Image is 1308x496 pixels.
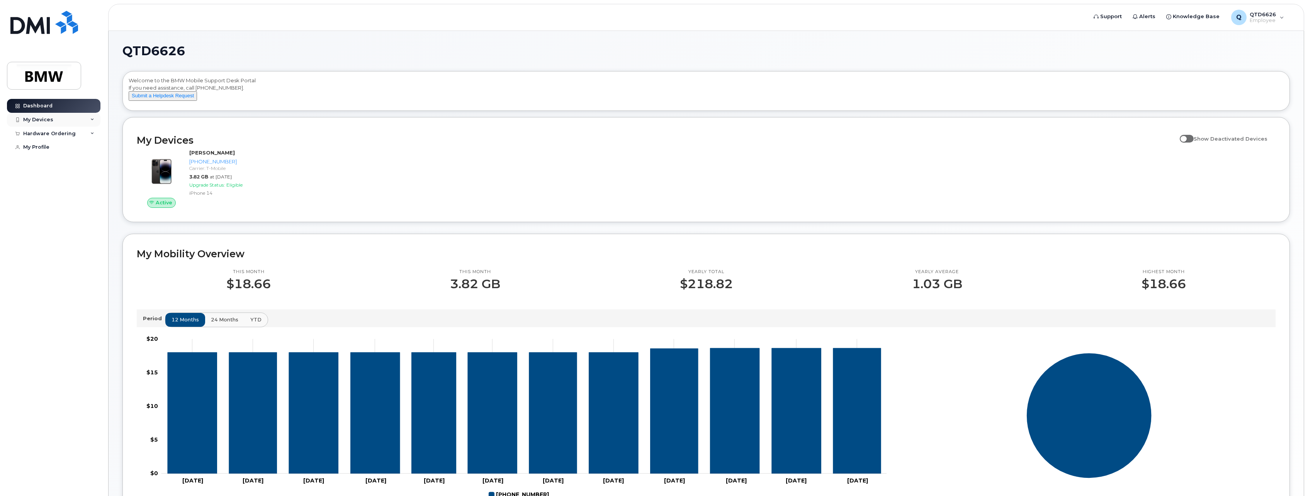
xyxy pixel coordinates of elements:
[137,248,1276,260] h2: My Mobility Overview
[146,335,158,342] tspan: $20
[189,158,411,165] div: [PHONE_NUMBER]
[1180,131,1186,138] input: Show Deactivated Devices
[156,199,172,206] span: Active
[150,436,158,443] tspan: $5
[450,277,500,291] p: 3.82 GB
[912,277,962,291] p: 1.03 GB
[146,403,158,409] tspan: $10
[129,92,197,99] a: Submit a Helpdesk Request
[1194,136,1267,142] span: Show Deactivated Devices
[189,174,208,180] span: 3.82 GB
[226,277,271,291] p: $18.66
[129,91,197,101] button: Submit a Helpdesk Request
[912,269,962,275] p: Yearly average
[786,477,807,484] tspan: [DATE]
[137,149,414,208] a: Active[PERSON_NAME][PHONE_NUMBER]Carrier: T-Mobile3.82 GBat [DATE]Upgrade Status:EligibleiPhone 14
[847,477,868,484] tspan: [DATE]
[603,477,624,484] tspan: [DATE]
[189,149,235,156] strong: [PERSON_NAME]
[168,348,881,474] g: 864-552-0388
[189,190,411,196] div: iPhone 14
[450,269,500,275] p: This month
[137,134,1176,146] h2: My Devices
[1274,462,1302,490] iframe: Messenger Launcher
[680,269,733,275] p: Yearly total
[726,477,747,484] tspan: [DATE]
[482,477,503,484] tspan: [DATE]
[189,165,411,172] div: Carrier: T-Mobile
[150,470,158,477] tspan: $0
[424,477,445,484] tspan: [DATE]
[210,174,232,180] span: at [DATE]
[143,315,165,322] p: Period
[250,316,262,323] span: YTD
[365,477,386,484] tspan: [DATE]
[243,477,263,484] tspan: [DATE]
[182,477,203,484] tspan: [DATE]
[1142,277,1186,291] p: $18.66
[129,77,1284,108] div: Welcome to the BMW Mobile Support Desk Portal If you need assistance, call [PHONE_NUMBER].
[664,477,685,484] tspan: [DATE]
[1026,353,1152,478] g: Series
[189,182,225,188] span: Upgrade Status:
[303,477,324,484] tspan: [DATE]
[143,153,180,190] img: image20231002-3703462-njx0qo.jpeg
[146,369,158,376] tspan: $15
[122,45,185,57] span: QTD6626
[680,277,733,291] p: $218.82
[1142,269,1186,275] p: Highest month
[226,182,243,188] span: Eligible
[211,316,238,323] span: 24 months
[543,477,564,484] tspan: [DATE]
[226,269,271,275] p: This month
